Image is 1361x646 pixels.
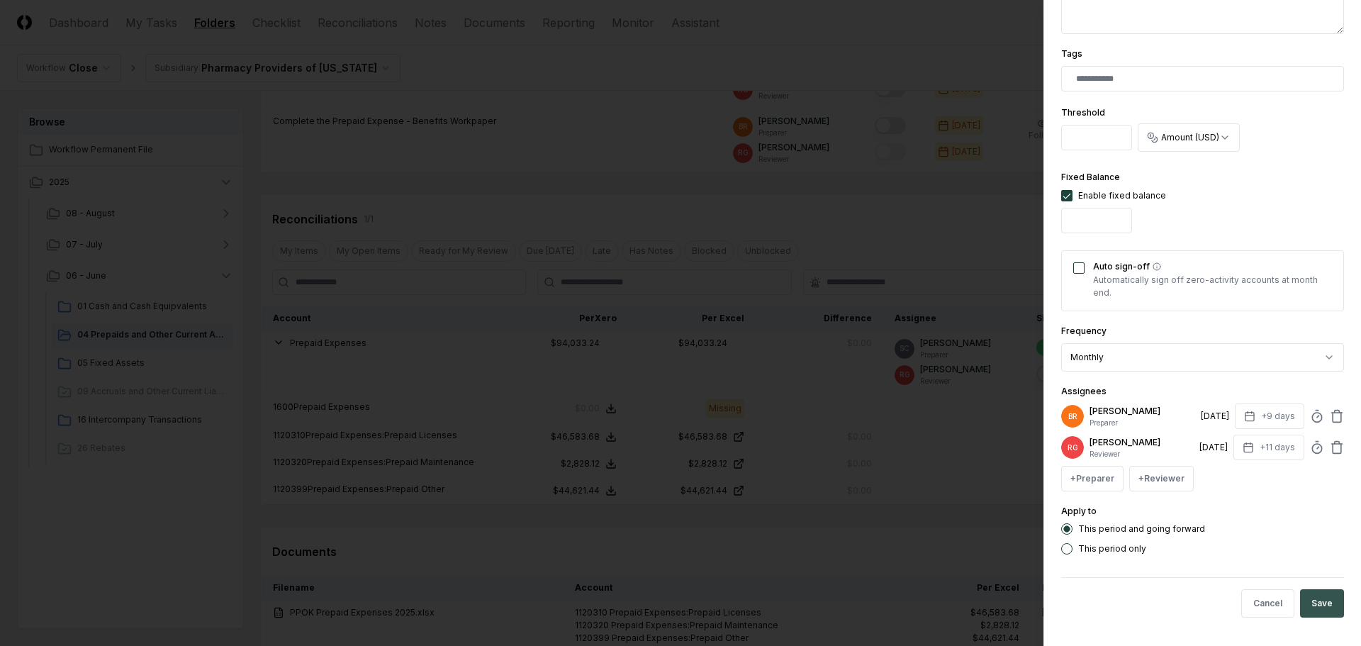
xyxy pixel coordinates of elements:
label: This period and going forward [1078,525,1205,533]
div: [DATE] [1201,410,1229,423]
span: BR [1068,411,1077,422]
p: Preparer [1090,418,1195,428]
div: [DATE] [1199,441,1228,454]
p: [PERSON_NAME] [1090,436,1194,449]
label: Tags [1061,48,1082,59]
label: This period only [1078,545,1146,553]
label: Frequency [1061,325,1107,336]
p: Reviewer [1090,449,1194,460]
button: +Reviewer [1129,466,1194,491]
p: [PERSON_NAME] [1090,405,1195,418]
label: Threshold [1061,107,1105,118]
button: Auto sign-off [1153,262,1161,271]
label: Auto sign-off [1093,262,1332,271]
p: Automatically sign off zero-activity accounts at month end. [1093,274,1332,299]
div: Enable fixed balance [1078,189,1166,202]
span: RG [1068,442,1078,453]
button: +9 days [1235,403,1304,429]
button: Save [1300,589,1344,618]
label: Fixed Balance [1061,172,1120,182]
label: Assignees [1061,386,1107,396]
button: Cancel [1241,589,1294,618]
button: +Preparer [1061,466,1124,491]
button: +11 days [1233,435,1304,460]
label: Apply to [1061,506,1097,516]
